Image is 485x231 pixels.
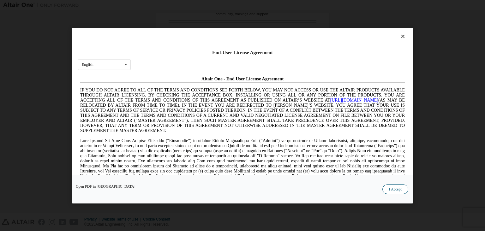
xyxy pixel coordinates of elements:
span: IF YOU DO NOT AGREE TO ALL OF THE TERMS AND CONDITIONS SET FORTH BELOW, YOU MAY NOT ACCESS OR USE... [3,14,327,59]
a: Open PDF in [GEOGRAPHIC_DATA] [76,184,135,188]
span: Altair One - End User License Agreement [124,3,206,8]
a: [URL][DOMAIN_NAME] [253,24,301,29]
div: End-User License Agreement [78,49,407,56]
button: I Accept [382,184,408,194]
div: English [82,63,93,66]
span: Lore Ipsumd Sit Ame Cons Adipisc Elitseddo (“Eiusmodte”) in utlabor Etdolo Magnaaliqua Eni. (“Adm... [3,65,327,110]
